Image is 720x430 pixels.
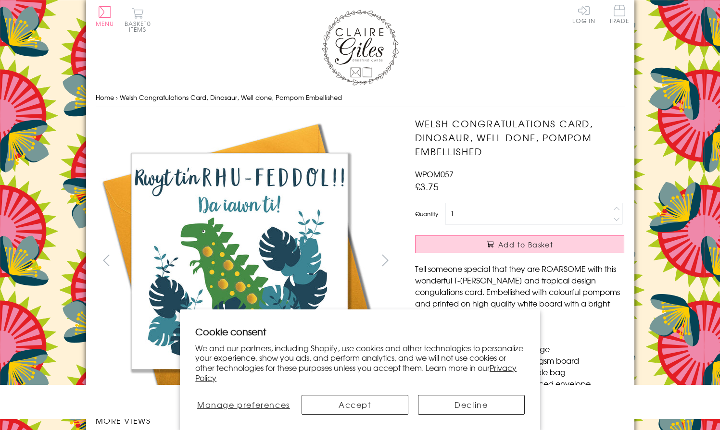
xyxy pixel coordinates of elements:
nav: breadcrumbs [96,88,625,108]
span: Add to Basket [498,240,553,249]
button: Menu [96,6,114,26]
button: next [374,249,396,271]
button: Add to Basket [415,235,624,253]
span: › [116,93,118,102]
button: prev [96,249,117,271]
h1: Welsh Congratulations Card, Dinosaur, Well done, Pompom Embellished [415,117,624,158]
button: Basket0 items [125,8,151,32]
a: Trade [609,5,630,25]
a: Log In [572,5,595,24]
h2: Cookie consent [195,325,525,338]
p: Tell someone special that they are ROARSOME with this wonderful T-[PERSON_NAME] and tropical desi... [415,263,624,320]
span: Welsh Congratulations Card, Dinosaur, Well done, Pompom Embellished [120,93,342,102]
span: 0 items [129,19,151,34]
h3: More views [96,415,396,426]
img: Claire Giles Greetings Cards [322,10,399,86]
label: Quantity [415,209,438,218]
img: Welsh Congratulations Card, Dinosaur, Well done, Pompom Embellished [96,117,384,405]
span: Menu [96,19,114,28]
button: Decline [418,395,525,415]
a: Privacy Policy [195,362,517,383]
span: £3.75 [415,180,439,193]
a: Home [96,93,114,102]
button: Accept [302,395,408,415]
span: Manage preferences [197,399,290,410]
span: WPOM057 [415,168,454,180]
button: Manage preferences [195,395,291,415]
span: Trade [609,5,630,24]
p: We and our partners, including Shopify, use cookies and other technologies to personalize your ex... [195,343,525,383]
